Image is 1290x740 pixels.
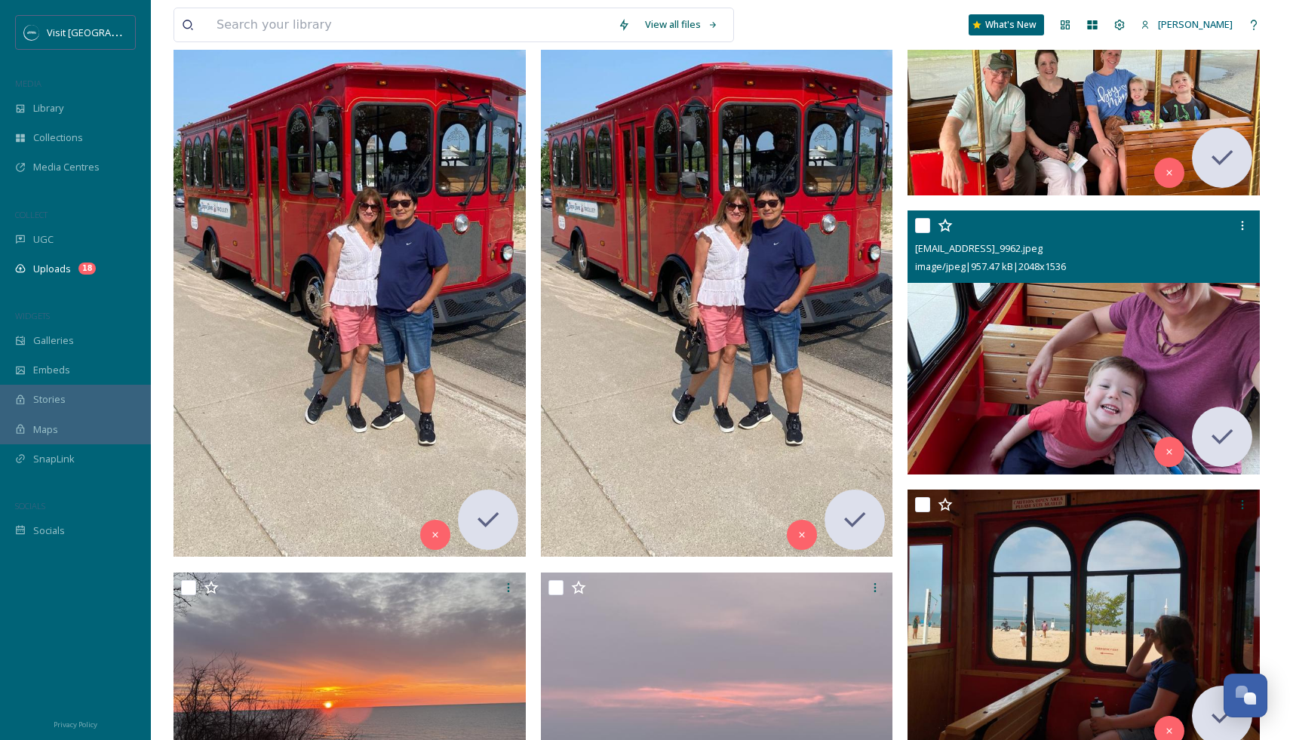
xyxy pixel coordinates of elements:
span: Embeds [33,363,70,377]
span: Media Centres [33,160,100,174]
img: SM%20Social%20Profile.png [24,25,39,40]
a: What's New [969,14,1044,35]
span: Privacy Policy [54,720,97,729]
span: SnapLink [33,452,75,466]
span: COLLECT [15,209,48,220]
span: Library [33,101,63,115]
span: image/jpeg | 957.47 kB | 2048 x 1536 [915,259,1066,273]
span: MEDIA [15,78,41,89]
span: Stories [33,392,66,407]
span: Maps [33,422,58,437]
div: 18 [78,263,96,275]
span: Socials [33,524,65,538]
span: SOCIALS [15,500,45,511]
img: ext_1755911405.710856_Kaltzbar@gmail.com-IMG_9962.jpeg [908,210,1260,474]
span: Visit [GEOGRAPHIC_DATA][US_STATE] [47,25,215,39]
a: View all files [637,10,726,39]
span: Galleries [33,333,74,348]
span: [EMAIL_ADDRESS]_9962.jpeg [915,241,1043,255]
span: Uploads [33,262,71,276]
a: [PERSON_NAME] [1133,10,1240,39]
span: WIDGETS [15,310,50,321]
span: [PERSON_NAME] [1158,17,1233,31]
span: Collections [33,130,83,145]
input: Search your library [209,8,610,41]
a: Privacy Policy [54,714,97,732]
button: Open Chat [1224,674,1267,717]
span: UGC [33,232,54,247]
